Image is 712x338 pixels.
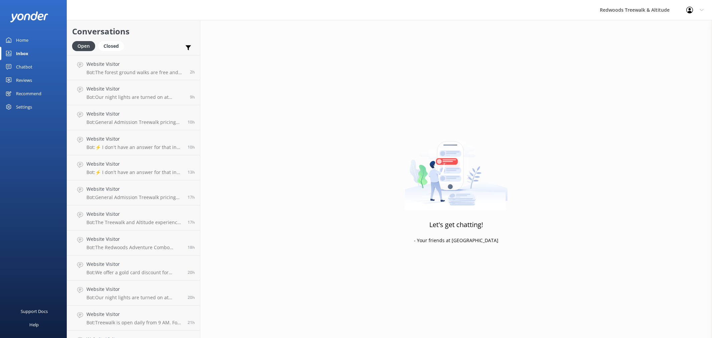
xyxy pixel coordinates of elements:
[188,194,195,200] span: Aug 31 2025 07:23pm (UTC +12:00) Pacific/Auckland
[67,130,200,155] a: Website VisitorBot:⚡ I don't have an answer for that in my knowledge base. Please try and rephras...
[86,135,183,143] h4: Website Visitor
[67,306,200,331] a: Website VisitorBot:Treewalk is open daily from 9 AM. For last ticket sold times, please check our...
[67,80,200,105] a: Website VisitorBot:Our night lights are turned on at sunset, and the night walk starts 20 minutes...
[188,270,195,275] span: Aug 31 2025 04:23pm (UTC +12:00) Pacific/Auckland
[98,41,124,51] div: Closed
[188,119,195,125] span: Sep 01 2025 02:16am (UTC +12:00) Pacific/Auckland
[86,144,183,150] p: Bot: ⚡ I don't have an answer for that in my knowledge base. Please try and rephrase your questio...
[16,87,41,100] div: Recommend
[86,110,183,118] h4: Website Visitor
[86,219,183,225] p: Bot: The Treewalk and Altitude experiences are generally all-weather activities, but we closely m...
[188,244,195,250] span: Aug 31 2025 05:38pm (UTC +12:00) Pacific/Auckland
[86,270,183,276] p: Bot: We offer a gold card discount for [DEMOGRAPHIC_DATA] seniors only. The New Zealand SuperGold...
[86,295,183,301] p: Bot: Our night lights are turned on at sunset, and the night walk starts 20 minutes thereafter. W...
[29,318,39,331] div: Help
[86,320,183,326] p: Bot: Treewalk is open daily from 9 AM. For last ticket sold times, please check our website FAQs ...
[86,94,185,100] p: Bot: Our night lights are turned on at sunset, and the night walk starts 20 minutes thereafter. W...
[72,25,195,38] h2: Conversations
[405,127,508,211] img: artwork of a man stealing a conversation from at giant smartphone
[188,295,195,300] span: Aug 31 2025 03:55pm (UTC +12:00) Pacific/Auckland
[188,219,195,225] span: Aug 31 2025 06:57pm (UTC +12:00) Pacific/Auckland
[86,169,183,175] p: Bot: ⚡ I don't have an answer for that in my knowledge base. Please try and rephrase your questio...
[86,185,183,193] h4: Website Visitor
[16,100,32,114] div: Settings
[86,261,183,268] h4: Website Visitor
[188,320,195,325] span: Aug 31 2025 03:16pm (UTC +12:00) Pacific/Auckland
[86,160,183,168] h4: Website Visitor
[86,194,183,200] p: Bot: General Admission Treewalk pricing starts at $42 for adults (16+ years) and $26 for children...
[414,237,498,244] p: - Your friends at [GEOGRAPHIC_DATA]
[67,155,200,180] a: Website VisitorBot:⚡ I don't have an answer for that in my knowledge base. Please try and rephras...
[16,60,32,73] div: Chatbot
[98,42,127,49] a: Closed
[86,85,185,93] h4: Website Visitor
[86,210,183,218] h4: Website Visitor
[190,69,195,75] span: Sep 01 2025 10:13am (UTC +12:00) Pacific/Auckland
[16,47,28,60] div: Inbox
[190,94,195,100] span: Sep 01 2025 03:04am (UTC +12:00) Pacific/Auckland
[21,305,48,318] div: Support Docs
[86,311,183,318] h4: Website Visitor
[86,60,185,68] h4: Website Visitor
[16,33,28,47] div: Home
[188,144,195,150] span: Sep 01 2025 01:45am (UTC +12:00) Pacific/Auckland
[86,119,183,125] p: Bot: General Admission Treewalk pricing starts at $42 for adults (16+ years) and $26 for children...
[10,11,48,22] img: yonder-white-logo.png
[67,105,200,130] a: Website VisitorBot:General Admission Treewalk pricing starts at $42 for adults (16+ years) and $2...
[67,281,200,306] a: Website VisitorBot:Our night lights are turned on at sunset, and the night walk starts 20 minutes...
[67,55,200,80] a: Website VisitorBot:The forest ground walks are free and accessible all year round. For confirmati...
[86,69,185,75] p: Bot: The forest ground walks are free and accessible all year round. For confirmation, you can ch...
[72,41,95,51] div: Open
[72,42,98,49] a: Open
[67,256,200,281] a: Website VisitorBot:We offer a gold card discount for [DEMOGRAPHIC_DATA] seniors only. The New Zea...
[67,205,200,230] a: Website VisitorBot:The Treewalk and Altitude experiences are generally all-weather activities, bu...
[86,244,183,250] p: Bot: The Redwoods Adventure Combo includes Redwoods Altitude, Fast Pass entry to Redwoods Nightli...
[429,219,483,230] h3: Let's get chatting!
[16,73,32,87] div: Reviews
[188,169,195,175] span: Aug 31 2025 10:59pm (UTC +12:00) Pacific/Auckland
[67,230,200,256] a: Website VisitorBot:The Redwoods Adventure Combo includes Redwoods Altitude, Fast Pass entry to Re...
[86,235,183,243] h4: Website Visitor
[67,180,200,205] a: Website VisitorBot:General Admission Treewalk pricing starts at $42 for adults (16+ years) and $2...
[86,286,183,293] h4: Website Visitor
